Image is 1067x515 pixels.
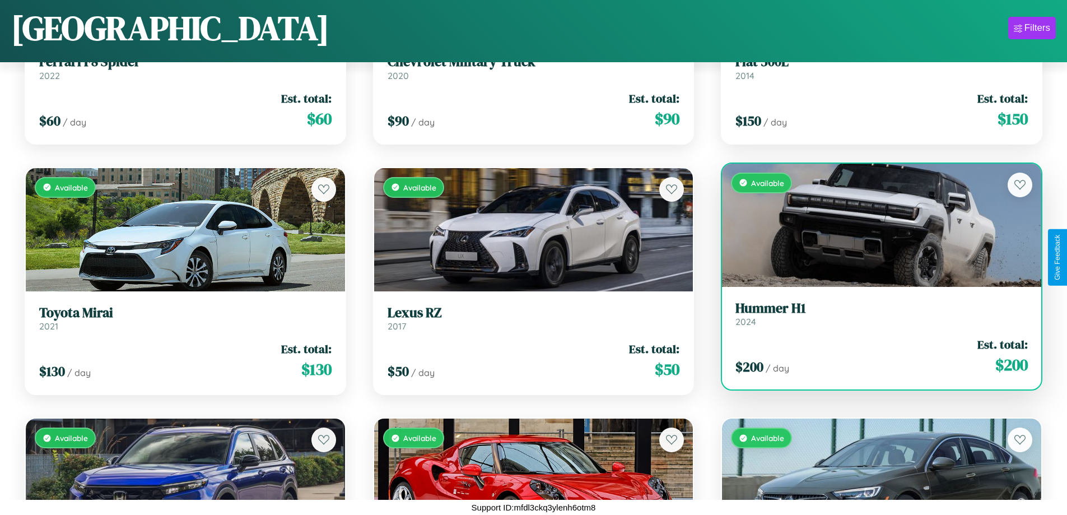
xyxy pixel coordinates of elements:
[281,90,332,106] span: Est. total:
[735,70,754,81] span: 2014
[998,108,1028,130] span: $ 150
[55,433,88,443] span: Available
[301,358,332,381] span: $ 130
[39,362,65,381] span: $ 130
[388,70,409,81] span: 2020
[403,433,436,443] span: Available
[11,5,329,51] h1: [GEOGRAPHIC_DATA]
[403,183,436,192] span: Available
[67,367,91,378] span: / day
[411,367,435,378] span: / day
[388,54,680,70] h3: Chevrolet Military Truck
[751,178,784,188] span: Available
[281,341,332,357] span: Est. total:
[735,300,1028,317] h3: Hummer H1
[735,54,1028,81] a: Fiat 500L2014
[388,305,680,321] h3: Lexus RZ
[39,54,332,70] h3: Ferrari F8 Spider
[629,90,679,106] span: Est. total:
[388,362,409,381] span: $ 50
[388,305,680,332] a: Lexus RZ2017
[388,54,680,81] a: Chevrolet Military Truck2020
[388,321,406,332] span: 2017
[39,305,332,321] h3: Toyota Mirai
[39,321,58,332] span: 2021
[1008,17,1056,39] button: Filters
[1024,22,1050,34] div: Filters
[39,70,60,81] span: 2022
[977,336,1028,352] span: Est. total:
[411,117,435,128] span: / day
[735,112,761,130] span: $ 150
[388,112,409,130] span: $ 90
[735,316,756,327] span: 2024
[977,90,1028,106] span: Est. total:
[39,112,60,130] span: $ 60
[735,300,1028,328] a: Hummer H12024
[735,358,763,376] span: $ 200
[629,341,679,357] span: Est. total:
[39,54,332,81] a: Ferrari F8 Spider2022
[735,54,1028,70] h3: Fiat 500L
[472,500,596,515] p: Support ID: mfdl3ckq3ylenh6otm8
[763,117,787,128] span: / day
[1054,235,1061,280] div: Give Feedback
[55,183,88,192] span: Available
[39,305,332,332] a: Toyota Mirai2021
[63,117,86,128] span: / day
[655,108,679,130] span: $ 90
[751,433,784,443] span: Available
[995,354,1028,376] span: $ 200
[307,108,332,130] span: $ 60
[766,363,789,374] span: / day
[655,358,679,381] span: $ 50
